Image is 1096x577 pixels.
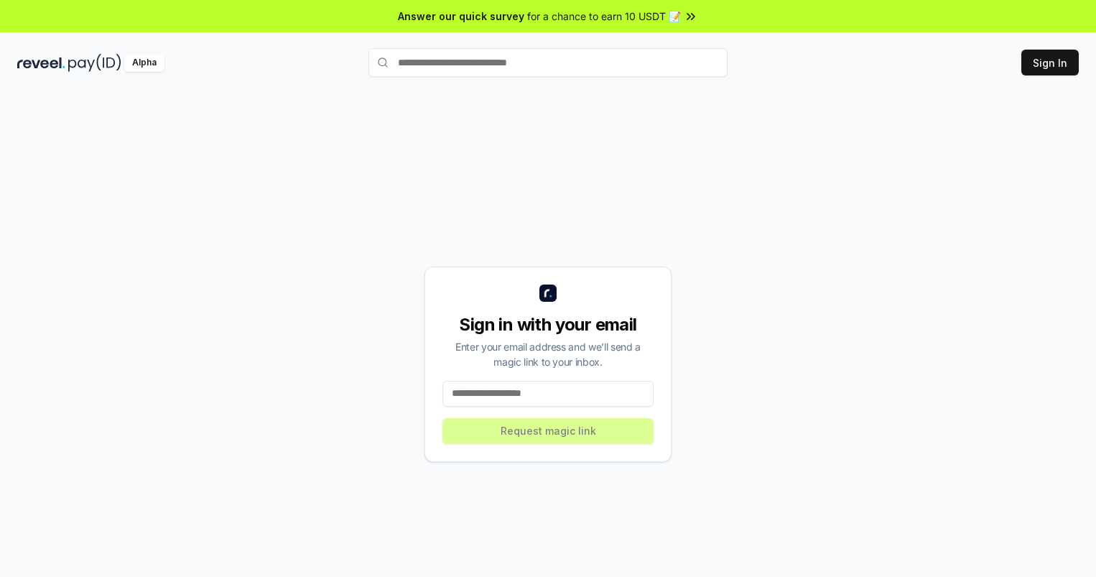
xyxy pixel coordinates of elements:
div: Alpha [124,54,164,72]
span: Answer our quick survey [398,9,524,24]
div: Sign in with your email [442,313,654,336]
span: for a chance to earn 10 USDT 📝 [527,9,681,24]
button: Sign In [1021,50,1079,75]
div: Enter your email address and we’ll send a magic link to your inbox. [442,339,654,369]
img: logo_small [539,285,557,302]
img: reveel_dark [17,54,65,72]
img: pay_id [68,54,121,72]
